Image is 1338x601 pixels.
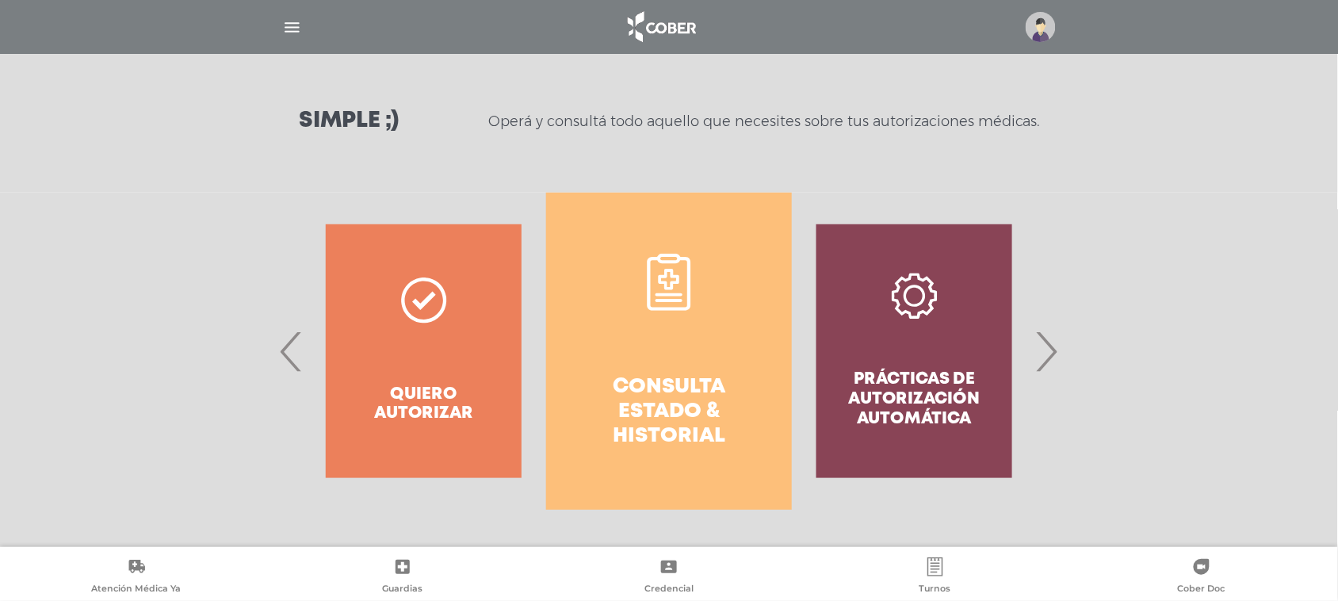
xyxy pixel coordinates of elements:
span: Cober Doc [1178,583,1225,597]
a: Atención Médica Ya [3,557,270,598]
h3: Simple ;) [299,110,399,132]
a: Credencial [536,557,802,598]
img: logo_cober_home-white.png [619,8,702,46]
a: Consulta estado & historial [546,193,791,510]
img: Cober_menu-lines-white.svg [282,17,302,37]
p: Operá y consultá todo aquello que necesites sobre tus autorizaciones médicas. [488,112,1039,131]
a: Cober Doc [1068,557,1335,598]
h4: Consulta estado & historial [575,375,763,450]
span: Credencial [644,583,694,597]
a: Guardias [270,557,536,598]
span: Turnos [919,583,951,597]
span: Guardias [383,583,423,597]
span: Atención Médica Ya [92,583,182,597]
img: profile-placeholder.svg [1026,12,1056,42]
span: Next [1031,308,1062,394]
span: Previous [276,308,307,394]
a: Turnos [802,557,1068,598]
